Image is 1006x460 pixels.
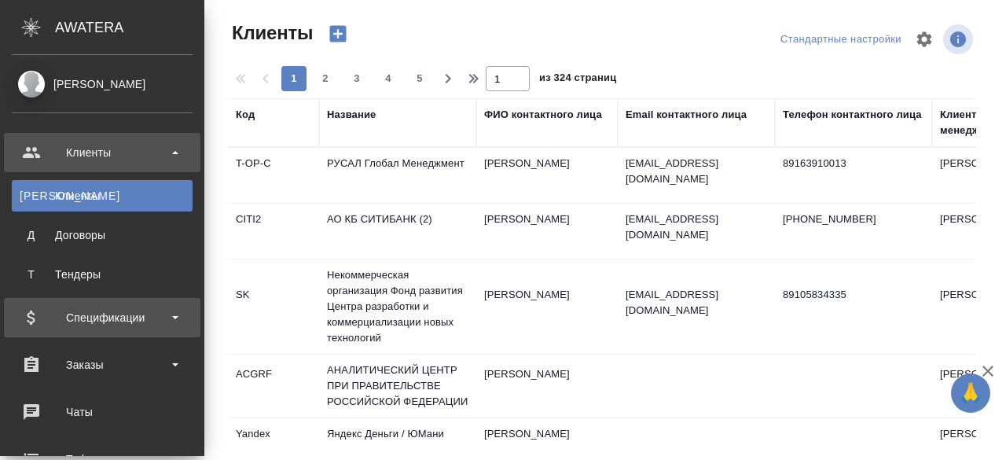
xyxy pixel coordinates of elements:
[319,204,476,259] td: АО КБ СИТИБАНК (2)
[626,156,767,187] p: [EMAIL_ADDRESS][DOMAIN_NAME]
[476,204,618,259] td: [PERSON_NAME]
[376,66,401,91] button: 4
[228,359,319,414] td: ACGRF
[951,374,990,413] button: 🙏
[344,66,369,91] button: 3
[319,355,476,418] td: АНАЛИТИЧЕСКИЙ ЦЕНТР ПРИ ПРАВИТЕЛЬСТВЕ РОССИЙСКОЙ ФЕДЕРАЦИИ
[4,392,200,432] a: Чаты
[12,353,193,377] div: Заказы
[319,20,357,47] button: Создать
[376,71,401,86] span: 4
[957,377,984,410] span: 🙏
[407,66,432,91] button: 5
[407,71,432,86] span: 5
[783,287,924,303] p: 89105834335
[539,68,616,91] span: из 324 страниц
[12,75,193,93] div: [PERSON_NAME]
[313,71,338,86] span: 2
[12,306,193,329] div: Спецификации
[783,107,922,123] div: Телефон контактного лица
[626,287,767,318] p: [EMAIL_ADDRESS][DOMAIN_NAME]
[228,20,313,46] span: Клиенты
[12,180,193,212] a: [PERSON_NAME]Клиенты
[319,148,476,203] td: РУСАЛ Глобал Менеджмент
[484,107,602,123] div: ФИО контактного лица
[12,141,193,164] div: Клиенты
[626,212,767,243] p: [EMAIL_ADDRESS][DOMAIN_NAME]
[476,359,618,414] td: [PERSON_NAME]
[344,71,369,86] span: 3
[327,107,376,123] div: Название
[777,28,905,52] div: split button
[20,188,185,204] div: Клиенты
[783,156,924,171] p: 89163910013
[313,66,338,91] button: 2
[228,204,319,259] td: CITI2
[20,227,185,243] div: Договоры
[20,267,185,282] div: Тендеры
[12,400,193,424] div: Чаты
[476,148,618,203] td: [PERSON_NAME]
[783,212,924,227] p: [PHONE_NUMBER]
[228,148,319,203] td: T-OP-C
[476,279,618,334] td: [PERSON_NAME]
[626,107,747,123] div: Email контактного лица
[236,107,255,123] div: Код
[55,12,204,43] div: AWATERA
[12,219,193,251] a: ДДоговоры
[12,259,193,290] a: ТТендеры
[319,259,476,354] td: Некоммерческая организация Фонд развития Центра разработки и коммерциализации новых технологий
[228,279,319,334] td: SK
